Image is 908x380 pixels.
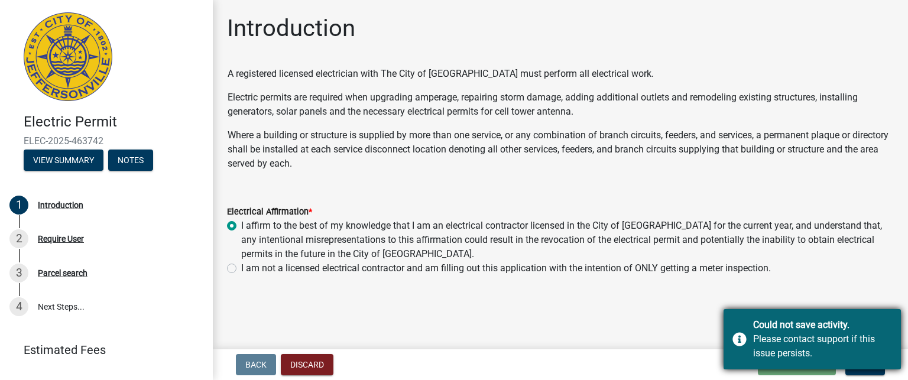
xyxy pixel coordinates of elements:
[241,261,771,275] label: I am not a licensed electrical contractor and am filling out this application with the intention ...
[108,150,153,171] button: Notes
[236,354,276,375] button: Back
[24,135,189,147] span: ELEC-2025-463742
[228,67,893,81] p: A registered licensed electrician with The City of [GEOGRAPHIC_DATA] must perform all electrical ...
[227,208,312,216] label: Electrical Affirmation
[24,12,112,101] img: City of Jeffersonville, Indiana
[245,360,267,369] span: Back
[241,219,894,261] label: I affirm to the best of my knowledge that I am an electrical contractor licensed in the City of [...
[108,156,153,165] wm-modal-confirm: Notes
[24,150,103,171] button: View Summary
[38,269,87,277] div: Parcel search
[9,264,28,282] div: 3
[38,235,84,243] div: Require User
[24,113,203,131] h4: Electric Permit
[753,332,892,360] div: Please contact support if this issue persists.
[228,128,893,171] p: Where a building or structure is supplied by more than one service, or any combination of branch ...
[9,338,194,362] a: Estimated Fees
[227,14,355,43] h1: Introduction
[753,318,892,332] div: Could not save activity.
[9,297,28,316] div: 4
[281,354,333,375] button: Discard
[9,196,28,215] div: 1
[38,201,83,209] div: Introduction
[9,229,28,248] div: 2
[228,90,893,119] p: Electric permits are required when upgrading amperage, repairing storm damage, adding additional ...
[24,156,103,165] wm-modal-confirm: Summary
